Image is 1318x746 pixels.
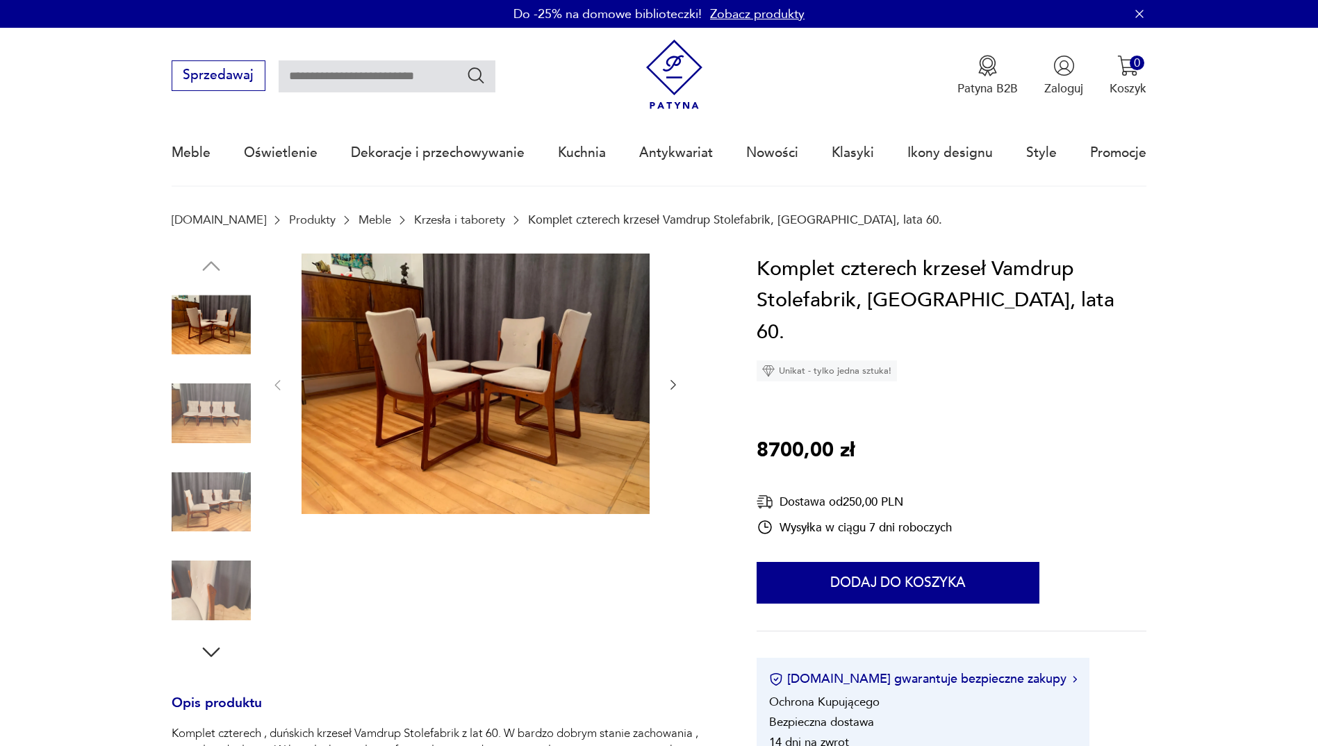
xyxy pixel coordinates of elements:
img: Zdjęcie produktu Komplet czterech krzeseł Vamdrup Stolefabrik, Dania, lata 60. [302,254,650,515]
a: Nowości [746,121,798,185]
button: Szukaj [466,65,486,85]
div: Dostawa od 250,00 PLN [757,493,952,511]
p: Koszyk [1110,81,1146,97]
h3: Opis produktu [172,698,717,726]
img: Ikona medalu [977,55,998,76]
button: Dodaj do koszyka [757,562,1039,604]
a: Dekoracje i przechowywanie [351,121,525,185]
a: Ikony designu [907,121,993,185]
img: Ikona koszyka [1117,55,1139,76]
a: Sprzedawaj [172,71,265,82]
img: Ikona dostawy [757,493,773,511]
button: [DOMAIN_NAME] gwarantuje bezpieczne zakupy [769,670,1077,688]
img: Ikona strzałki w prawo [1073,676,1077,683]
img: Ikona certyfikatu [769,672,783,686]
a: Ikona medaluPatyna B2B [957,55,1018,97]
p: Zaloguj [1044,81,1083,97]
img: Zdjęcie produktu Komplet czterech krzeseł Vamdrup Stolefabrik, Dania, lata 60. [172,374,251,453]
button: 0Koszyk [1110,55,1146,97]
a: Kuchnia [558,121,606,185]
div: Unikat - tylko jedna sztuka! [757,360,897,381]
a: [DOMAIN_NAME] [172,213,266,226]
a: Style [1026,121,1057,185]
a: Oświetlenie [244,121,318,185]
p: 8700,00 zł [757,435,855,467]
button: Patyna B2B [957,55,1018,97]
div: 0 [1130,56,1144,70]
img: Zdjęcie produktu Komplet czterech krzeseł Vamdrup Stolefabrik, Dania, lata 60. [172,463,251,542]
img: Ikona diamentu [762,365,775,377]
a: Meble [359,213,391,226]
li: Ochrona Kupującego [769,694,880,710]
a: Klasyki [832,121,874,185]
img: Ikonka użytkownika [1053,55,1075,76]
a: Meble [172,121,211,185]
img: Patyna - sklep z meblami i dekoracjami vintage [639,40,709,110]
p: Patyna B2B [957,81,1018,97]
img: Zdjęcie produktu Komplet czterech krzeseł Vamdrup Stolefabrik, Dania, lata 60. [172,551,251,630]
a: Krzesła i taborety [414,213,505,226]
li: Bezpieczna dostawa [769,714,874,730]
a: Produkty [289,213,336,226]
h1: Komplet czterech krzeseł Vamdrup Stolefabrik, [GEOGRAPHIC_DATA], lata 60. [757,254,1147,349]
a: Zobacz produkty [710,6,805,23]
p: Komplet czterech krzeseł Vamdrup Stolefabrik, [GEOGRAPHIC_DATA], lata 60. [528,213,942,226]
a: Promocje [1090,121,1146,185]
button: Zaloguj [1044,55,1083,97]
p: Do -25% na domowe biblioteczki! [513,6,702,23]
button: Sprzedawaj [172,60,265,91]
div: Wysyłka w ciągu 7 dni roboczych [757,519,952,536]
img: Zdjęcie produktu Komplet czterech krzeseł Vamdrup Stolefabrik, Dania, lata 60. [172,285,251,365]
a: Antykwariat [639,121,713,185]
